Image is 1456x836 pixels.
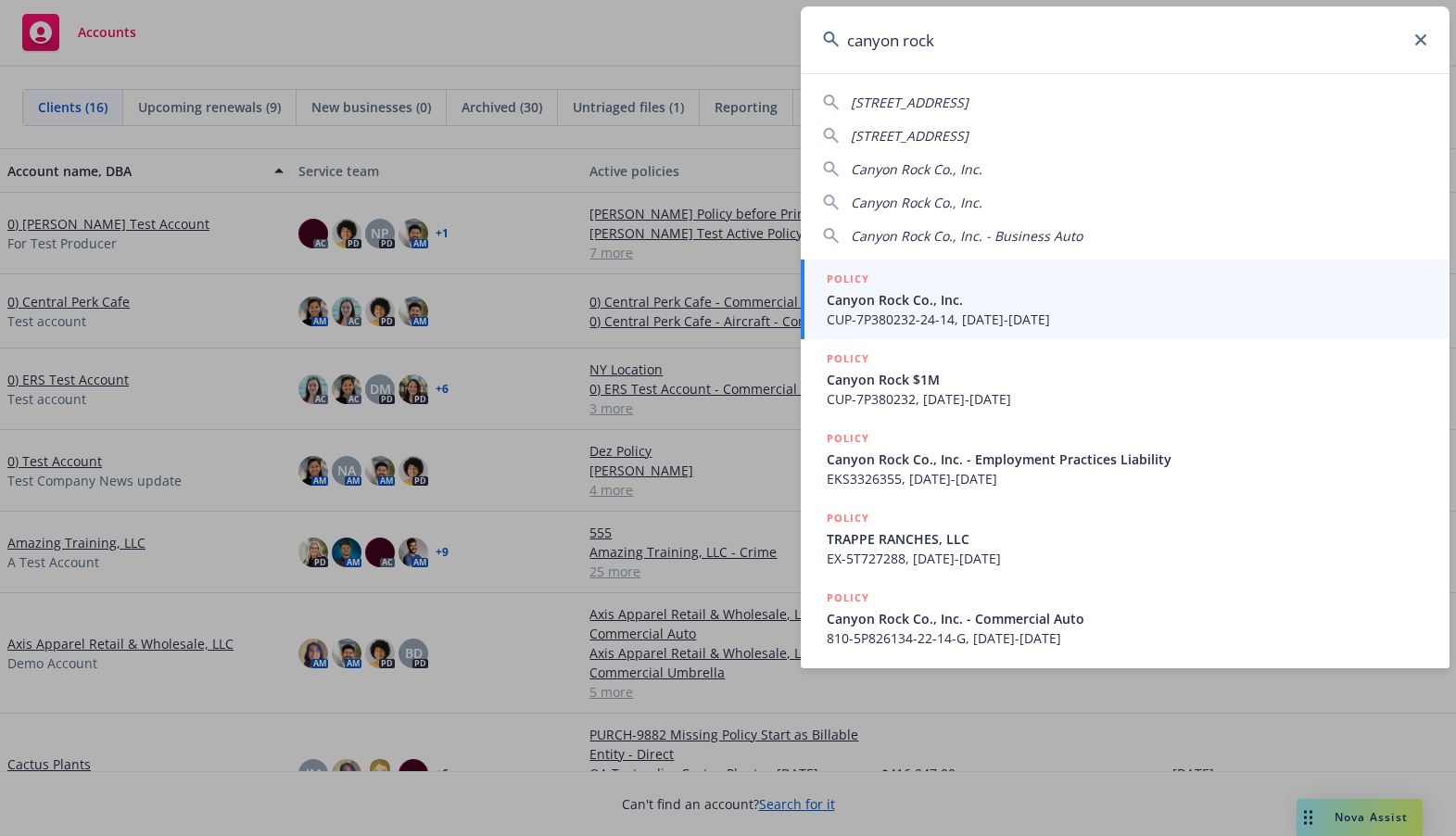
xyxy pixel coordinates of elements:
[801,499,1450,578] a: POLICYTRAPPE RANCHES, LLCEX-5T727288, [DATE]-[DATE]
[851,94,969,111] span: [STREET_ADDRESS]
[827,370,1427,389] span: Canyon Rock $1M
[827,628,1427,648] span: 810-5P826134-22-14-G, [DATE]-[DATE]
[801,339,1450,419] a: POLICYCanyon Rock $1MCUP-7P380232, [DATE]-[DATE]
[827,310,1427,329] span: CUP-7P380232-24-14, [DATE]-[DATE]
[827,450,1427,469] span: Canyon Rock Co., Inc. - Employment Practices Liability
[851,227,1083,245] span: Canyon Rock Co., Inc. - Business Auto
[851,160,982,178] span: Canyon Rock Co., Inc.
[827,589,869,607] h5: POLICY
[827,389,1427,409] span: CUP-7P380232, [DATE]-[DATE]
[851,194,982,211] span: Canyon Rock Co., Inc.
[827,290,1427,310] span: Canyon Rock Co., Inc.
[801,419,1450,499] a: POLICYCanyon Rock Co., Inc. - Employment Practices LiabilityEKS3326355, [DATE]-[DATE]
[801,260,1450,339] a: POLICYCanyon Rock Co., Inc.CUP-7P380232-24-14, [DATE]-[DATE]
[827,509,869,527] h5: POLICY
[801,578,1450,658] a: POLICYCanyon Rock Co., Inc. - Commercial Auto810-5P826134-22-14-G, [DATE]-[DATE]
[851,127,969,145] span: [STREET_ADDRESS]
[827,429,869,448] h5: POLICY
[827,609,1427,628] span: Canyon Rock Co., Inc. - Commercial Auto
[827,349,869,368] h5: POLICY
[827,270,869,288] h5: POLICY
[827,549,1427,568] span: EX-5T727288, [DATE]-[DATE]
[827,529,1427,549] span: TRAPPE RANCHES, LLC
[827,469,1427,488] span: EKS3326355, [DATE]-[DATE]
[801,6,1450,73] input: Search...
